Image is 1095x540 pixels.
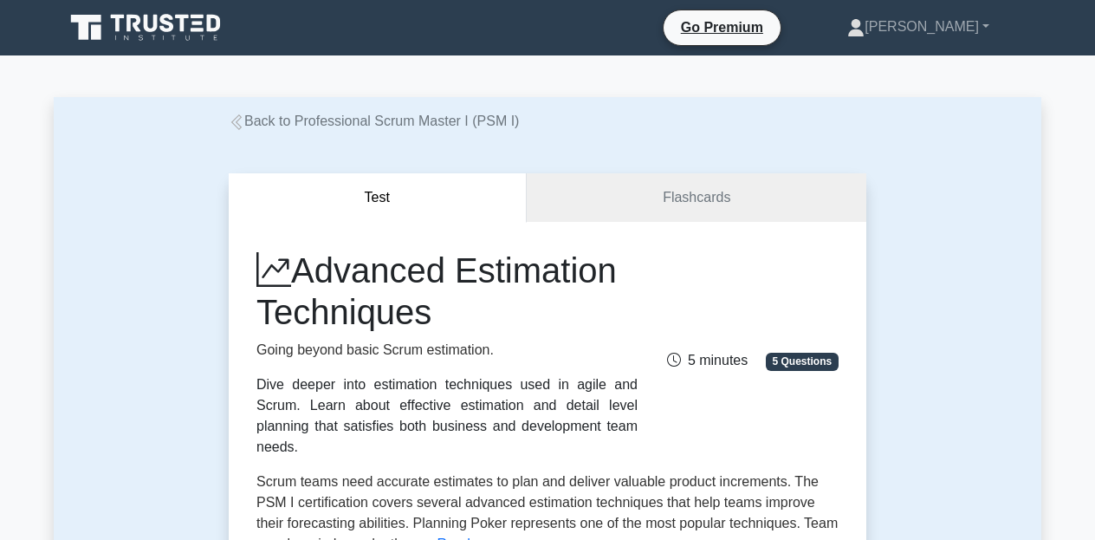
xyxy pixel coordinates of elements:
[229,173,527,223] button: Test
[256,340,638,361] p: Going beyond basic Scrum estimation.
[667,353,748,368] span: 5 minutes
[256,250,638,333] h1: Advanced Estimation Techniques
[256,374,638,458] div: Dive deeper into estimation techniques used in agile and Scrum. Learn about effective estimation ...
[229,114,519,128] a: Back to Professional Scrum Master I (PSM I)
[671,16,774,38] a: Go Premium
[806,10,1031,44] a: [PERSON_NAME]
[527,173,866,223] a: Flashcards
[766,353,839,370] span: 5 Questions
